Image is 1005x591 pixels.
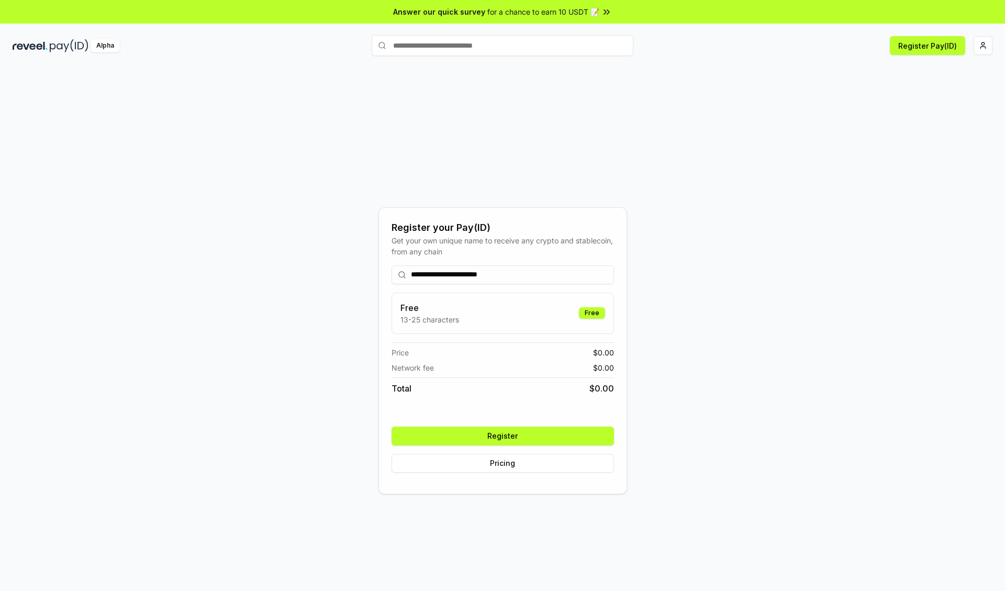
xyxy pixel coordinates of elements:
[890,36,965,55] button: Register Pay(ID)
[392,382,411,395] span: Total
[593,362,614,373] span: $ 0.00
[400,302,459,314] h3: Free
[13,39,48,52] img: reveel_dark
[579,307,605,319] div: Free
[50,39,88,52] img: pay_id
[392,427,614,445] button: Register
[392,220,614,235] div: Register your Pay(ID)
[593,347,614,358] span: $ 0.00
[392,235,614,257] div: Get your own unique name to receive any crypto and stablecoin, from any chain
[91,39,120,52] div: Alpha
[393,6,485,17] span: Answer our quick survey
[400,314,459,325] p: 13-25 characters
[589,382,614,395] span: $ 0.00
[392,454,614,473] button: Pricing
[392,347,409,358] span: Price
[487,6,599,17] span: for a chance to earn 10 USDT 📝
[392,362,434,373] span: Network fee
